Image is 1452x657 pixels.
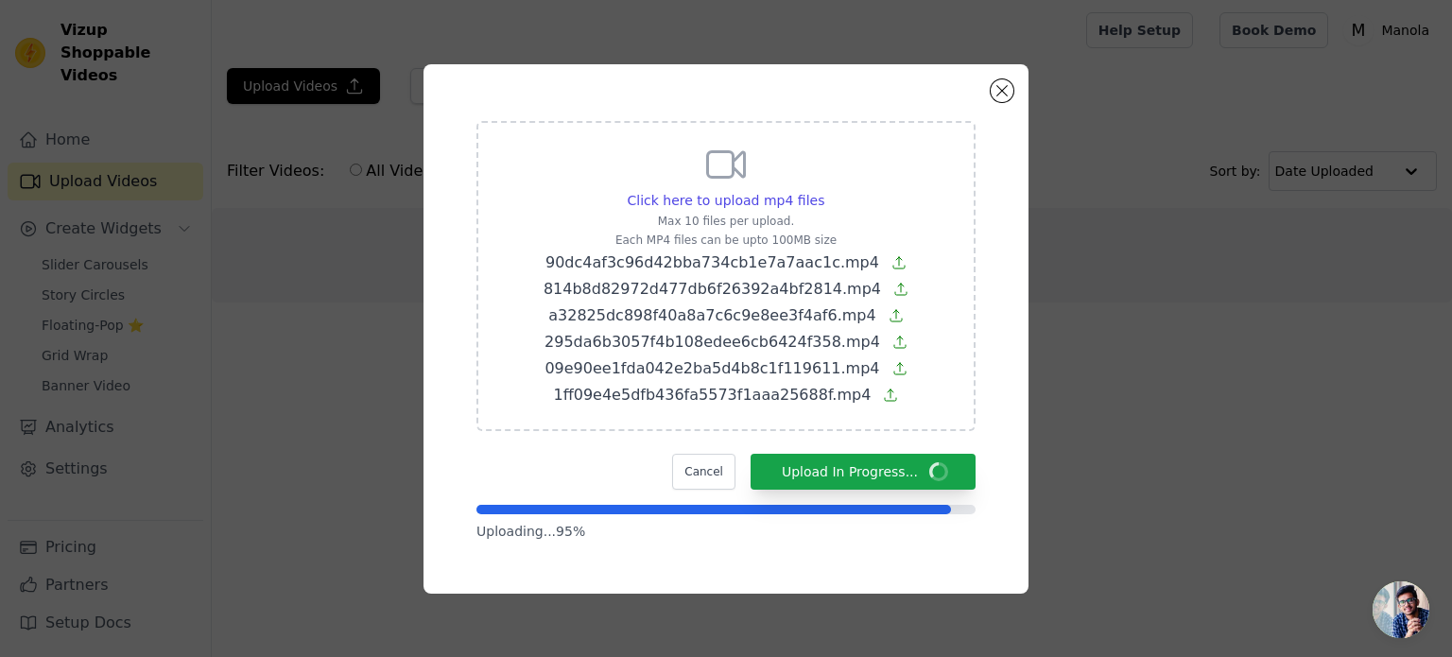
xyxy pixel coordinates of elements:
[548,306,875,324] span: a32825dc898f40a8a7c6c9e8ee3f4af6.mp4
[544,233,908,248] p: Each MP4 files can be upto 100MB size
[672,454,735,490] button: Cancel
[1373,581,1429,638] div: Open chat
[628,193,825,208] span: Click here to upload mp4 files
[544,359,879,377] span: 09e90ee1fda042e2ba5d4b8c1f119611.mp4
[544,280,881,298] span: 814b8d82972d477db6f26392a4bf2814.mp4
[544,333,880,351] span: 295da6b3057f4b108edee6cb6424f358.mp4
[544,214,908,229] p: Max 10 files per upload.
[554,386,872,404] span: 1ff09e4e5dfb436fa5573f1aaa25688f.mp4
[545,253,879,271] span: 90dc4af3c96d42bba734cb1e7a7aac1c.mp4
[476,522,976,541] p: Uploading... 95 %
[751,454,976,490] button: Upload In Progress...
[991,79,1013,102] button: Close modal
